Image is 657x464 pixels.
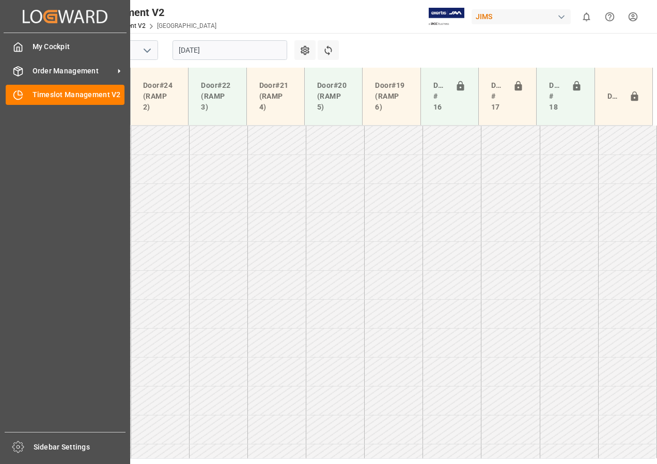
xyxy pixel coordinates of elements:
[6,37,124,57] a: My Cockpit
[429,8,464,26] img: Exertis%20JAM%20-%20Email%20Logo.jpg_1722504956.jpg
[472,9,571,24] div: JIMS
[173,40,287,60] input: DD-MM-YYYY
[575,5,598,28] button: show 0 new notifications
[139,76,180,117] div: Door#24 (RAMP 2)
[487,76,509,117] div: Doors # 17
[197,76,238,117] div: Door#22 (RAMP 3)
[255,76,296,117] div: Door#21 (RAMP 4)
[313,76,354,117] div: Door#20 (RAMP 5)
[6,85,124,105] a: Timeslot Management V2
[45,5,216,20] div: Timeslot Management V2
[371,76,412,117] div: Door#19 (RAMP 6)
[545,76,567,117] div: Doors # 18
[33,66,114,76] span: Order Management
[33,89,125,100] span: Timeslot Management V2
[472,7,575,26] button: JIMS
[429,76,451,117] div: Doors # 16
[34,442,126,453] span: Sidebar Settings
[139,42,154,58] button: open menu
[603,87,625,106] div: Door#23
[598,5,621,28] button: Help Center
[33,41,125,52] span: My Cockpit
